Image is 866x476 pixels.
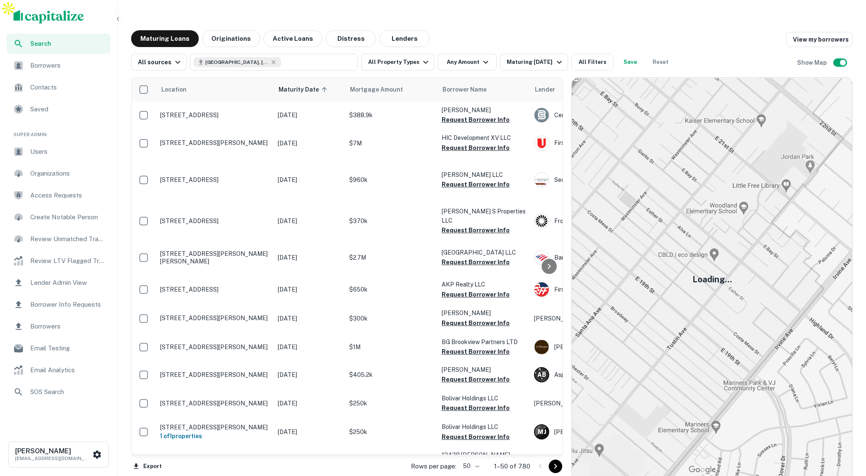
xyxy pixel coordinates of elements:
[442,337,526,347] p: BG Brookview Partners LTD
[7,121,111,142] li: Super Admin
[278,110,341,120] p: [DATE]
[278,175,341,184] p: [DATE]
[30,387,105,397] span: SOS Search
[131,460,164,473] button: Export
[278,399,341,408] p: [DATE]
[190,54,358,71] button: [GEOGRAPHIC_DATA], [GEOGRAPHIC_DATA], [GEOGRAPHIC_DATA]
[30,343,105,353] span: Email Testing
[500,54,568,71] button: Maturing [DATE]
[534,250,549,265] img: picture
[263,30,322,47] button: Active Loans
[30,82,105,92] span: Contacts
[534,136,660,151] div: First United Bank
[7,382,111,402] a: SOS Search
[442,289,510,300] button: Request Borrower Info
[534,172,660,187] div: Security State Bank & Trust
[349,370,433,379] p: $405.2k
[160,217,269,225] p: [STREET_ADDRESS]
[278,285,341,294] p: [DATE]
[160,286,269,293] p: [STREET_ADDRESS]
[442,432,510,442] button: Request Borrower Info
[7,251,111,271] a: Review LTV Flagged Transactions
[160,139,269,147] p: [STREET_ADDRESS][PERSON_NAME]
[7,229,111,249] div: Review Unmatched Transactions
[131,30,199,47] button: Maturing Loans
[7,338,111,358] a: Email Testing
[160,314,269,322] p: [STREET_ADDRESS][PERSON_NAME]
[442,347,510,357] button: Request Borrower Info
[7,360,111,380] a: Email Analytics
[274,78,345,101] th: Maturity Date
[30,212,105,222] span: Create Notable Person
[534,213,660,229] div: Frost
[534,340,549,354] img: picture
[534,314,660,323] p: [PERSON_NAME] Enterprises INC
[442,374,510,384] button: Request Borrower Info
[442,105,526,115] p: [PERSON_NAME]
[278,253,341,262] p: [DATE]
[160,400,269,407] p: [STREET_ADDRESS][PERSON_NAME]
[442,179,510,189] button: Request Borrower Info
[530,78,664,101] th: Lender
[160,423,269,431] p: [STREET_ADDRESS][PERSON_NAME]
[349,342,433,352] p: $1M
[442,257,510,267] button: Request Borrower Info
[349,253,433,262] p: $2.7M
[349,110,433,120] p: $388.9k
[534,367,660,382] div: Aspire Bank
[7,207,111,227] a: Create Notable Person
[460,460,481,472] div: 50
[824,409,866,449] div: Chat Widget
[7,34,111,54] a: Search
[160,431,269,441] h6: 1 of 1 properties
[7,185,111,205] a: Access Requests
[278,370,341,379] p: [DATE]
[349,314,433,323] p: $300k
[7,142,111,162] a: Users
[326,30,376,47] button: Distress
[534,282,549,297] img: picture
[30,234,105,244] span: Review Unmatched Transactions
[442,225,510,235] button: Request Borrower Info
[534,282,660,297] div: First Fidelity Bank
[278,314,341,323] p: [DATE]
[617,54,644,71] button: Save your search to get updates of matches that match your search criteria.
[442,450,526,469] p: 13438 [PERSON_NAME] Circle Partners LTD
[156,78,274,101] th: Location
[15,448,91,455] h6: [PERSON_NAME]
[534,250,660,265] div: Bank Of America
[30,39,105,48] span: Search
[30,147,105,157] span: Users
[494,461,530,471] p: 1–50 of 780
[647,54,674,71] button: Reset
[15,455,91,462] p: [EMAIL_ADDRESS][DOMAIN_NAME]
[7,295,111,315] div: Borrower Info Requests
[30,104,105,114] span: Saved
[534,399,660,408] p: [PERSON_NAME]
[160,371,269,379] p: [STREET_ADDRESS][PERSON_NAME]
[535,84,555,95] span: Lender
[379,30,430,47] button: Lenders
[438,54,497,71] button: Any Amount
[345,78,437,101] th: Mortgage Amount
[160,250,269,265] p: [STREET_ADDRESS][PERSON_NAME][PERSON_NAME]
[7,316,111,337] a: Borrowers
[30,365,105,375] span: Email Analytics
[7,77,111,97] a: Contacts
[30,190,105,200] span: Access Requests
[7,273,111,293] a: Lender Admin View
[350,84,414,95] span: Mortgage Amount
[7,55,111,76] div: Borrowers
[278,216,341,226] p: [DATE]
[534,108,549,122] img: picture
[437,78,530,101] th: Borrower Name
[349,139,433,148] p: $7M
[442,133,526,142] p: HIC Development XV LLC
[442,84,487,95] span: Borrower Name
